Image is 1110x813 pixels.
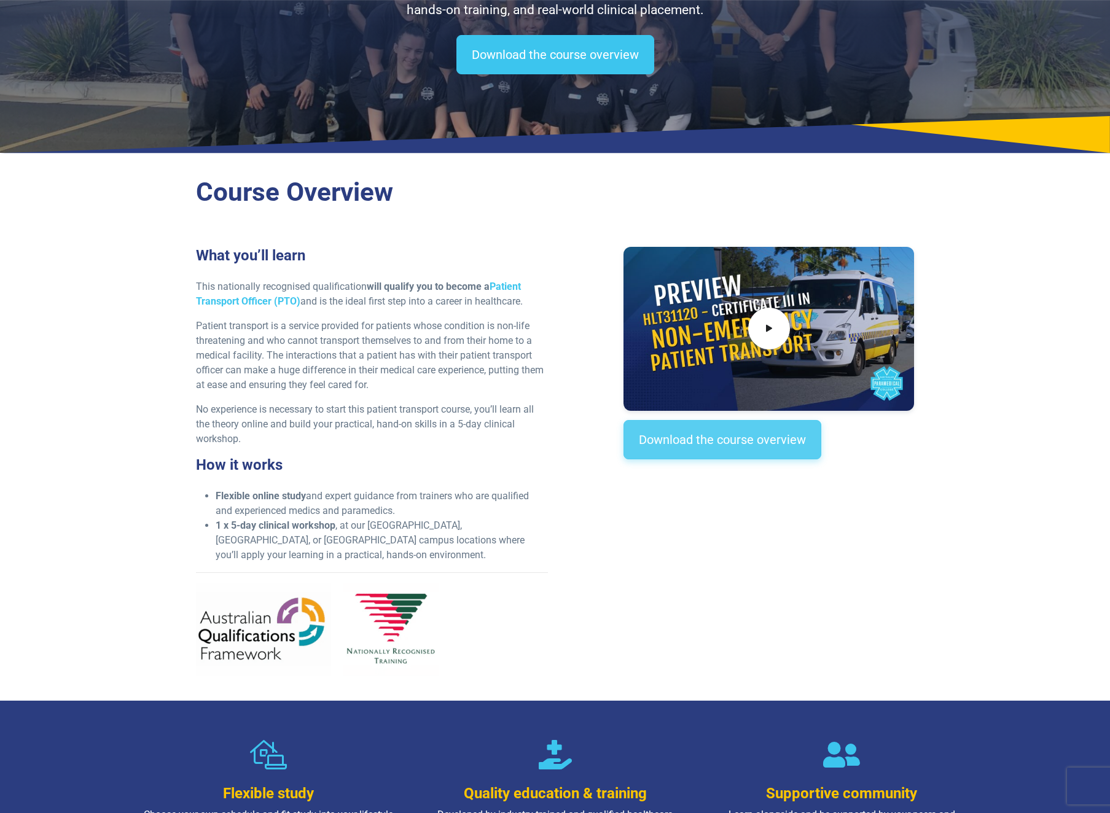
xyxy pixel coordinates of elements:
strong: Flexible online study [216,490,306,502]
h3: Quality education & training [429,785,681,803]
strong: 1 x 5-day clinical workshop [216,519,335,531]
h3: How it works [196,456,548,474]
iframe: EmbedSocial Universal Widget [623,484,914,547]
p: Patient transport is a service provided for patients whose condition is non-life threatening and ... [196,319,548,392]
h2: Course Overview [196,177,915,208]
p: This nationally recognised qualification and is the ideal first step into a career in healthcare. [196,279,548,309]
li: , at our [GEOGRAPHIC_DATA], [GEOGRAPHIC_DATA], or [GEOGRAPHIC_DATA] campus locations where you’ll... [216,518,548,562]
h3: Supportive community [716,785,968,803]
a: Download the course overview [456,35,654,74]
p: No experience is necessary to start this patient transport course, you’ll learn all the theory on... [196,402,548,446]
li: and expert guidance from trainers who are qualified and experienced medics and paramedics. [216,489,548,518]
a: Download the course overview [623,420,821,459]
h3: What you’ll learn [196,247,548,265]
strong: will qualify you to become a [196,281,521,307]
h3: Flexible study [143,785,395,803]
a: Patient Transport Officer (PTO) [196,281,521,307]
